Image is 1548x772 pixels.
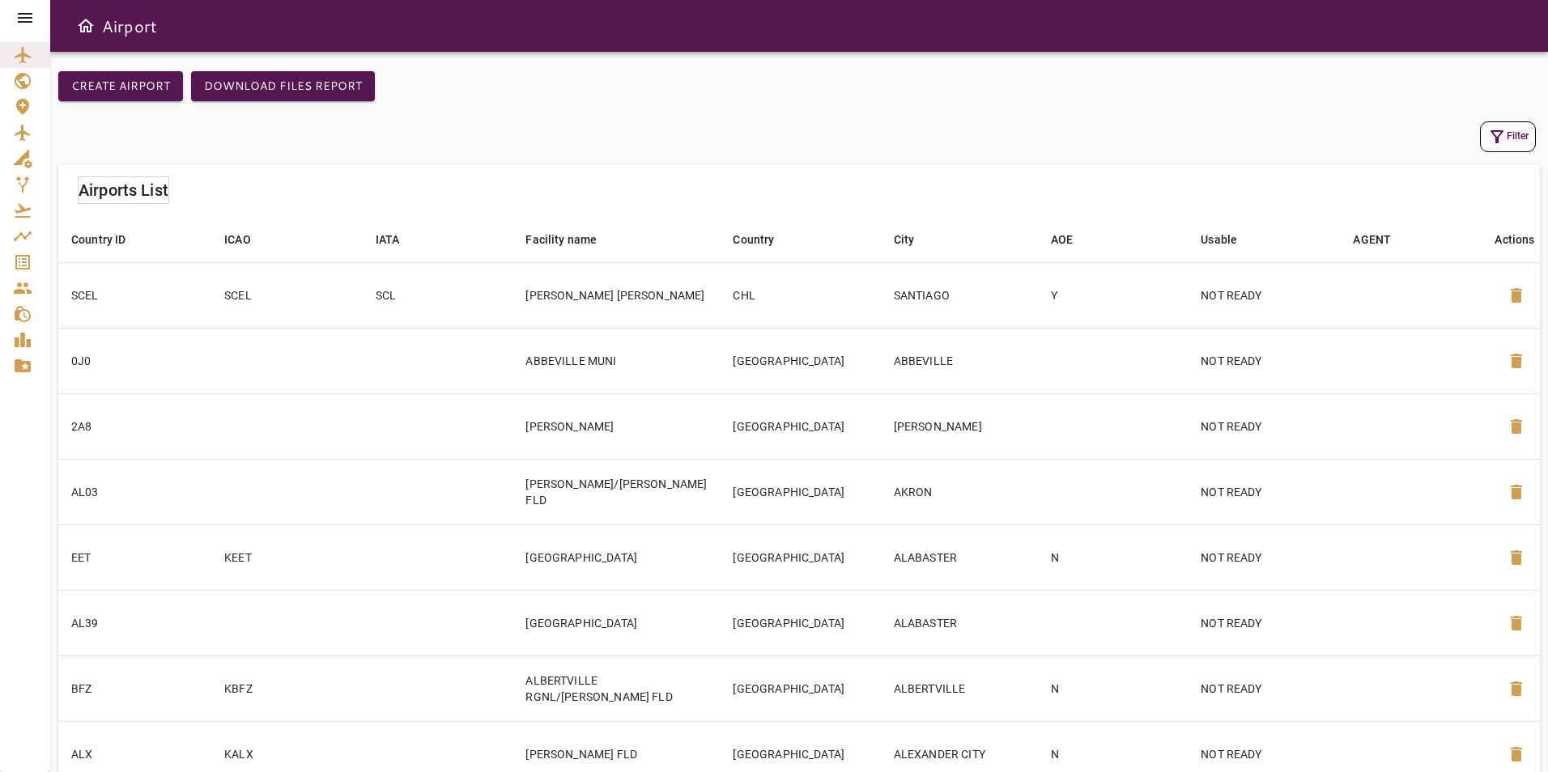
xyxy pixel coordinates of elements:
[1201,418,1327,435] p: NOT READY
[512,655,720,721] td: ALBERTVILLE RGNL/[PERSON_NAME] FLD
[1507,286,1526,305] span: delete
[58,459,211,524] td: AL03
[1201,230,1258,249] span: Usable
[881,459,1038,524] td: AKRON
[58,328,211,393] td: 0J0
[1201,484,1327,500] p: NOT READY
[512,328,720,393] td: ABBEVILLE MUNI
[512,262,720,328] td: [PERSON_NAME] [PERSON_NAME]
[733,230,774,249] div: Country
[720,328,880,393] td: [GEOGRAPHIC_DATA]
[1038,655,1189,721] td: N
[1051,230,1073,249] div: AOE
[1507,679,1526,698] span: delete
[1201,746,1327,762] p: NOT READY
[1507,548,1526,567] span: delete
[376,230,400,249] div: IATA
[1497,669,1536,708] button: Delete Airport
[1497,473,1536,511] button: Delete Airport
[1201,681,1327,697] p: NOT READY
[1480,121,1536,152] button: Filter
[1497,407,1536,446] button: Delete Airport
[1507,613,1526,633] span: delete
[58,262,211,328] td: SCEL
[1201,230,1237,249] div: Usable
[1497,604,1536,643] button: Delete Airport
[1201,287,1327,303] p: NOT READY
[1201,353,1327,369] p: NOT READY
[1201,615,1327,631] p: NOT READY
[720,524,880,590] td: [GEOGRAPHIC_DATA]
[1353,230,1412,249] span: AGENT
[224,230,272,249] span: ICAO
[58,590,211,655] td: AL39
[1038,524,1189,590] td: N
[102,13,157,39] h6: Airport
[211,262,362,328] td: SCEL
[58,524,211,590] td: EET
[1038,262,1189,328] td: Y
[512,459,720,524] td: [PERSON_NAME]/[PERSON_NAME] FLD
[70,10,102,42] button: Open drawer
[512,590,720,655] td: [GEOGRAPHIC_DATA]
[720,393,880,459] td: [GEOGRAPHIC_DATA]
[1507,744,1526,764] span: delete
[1353,230,1391,249] div: AGENT
[720,459,880,524] td: [GEOGRAPHIC_DATA]
[1507,482,1526,502] span: delete
[211,524,362,590] td: KEET
[1507,351,1526,371] span: delete
[881,655,1038,721] td: ALBERTVILLE
[224,230,251,249] div: ICAO
[881,524,1038,590] td: ALABASTER
[79,177,168,203] h6: Airports List
[881,590,1038,655] td: ALABASTER
[720,655,880,721] td: [GEOGRAPHIC_DATA]
[1507,417,1526,436] span: delete
[71,230,147,249] span: Country ID
[191,71,375,101] button: Download Files Report
[512,524,720,590] td: [GEOGRAPHIC_DATA]
[720,590,880,655] td: [GEOGRAPHIC_DATA]
[1051,230,1094,249] span: AOE
[894,230,915,249] div: City
[1497,341,1536,380] button: Delete Airport
[58,71,183,101] button: Create airport
[512,393,720,459] td: [PERSON_NAME]
[1497,276,1536,315] button: Delete Airport
[376,230,421,249] span: IATA
[894,230,936,249] span: City
[881,393,1038,459] td: [PERSON_NAME]
[58,655,211,721] td: BFZ
[1201,549,1327,566] p: NOT READY
[211,655,362,721] td: KBFZ
[720,262,880,328] td: CHL
[733,230,795,249] span: Country
[525,230,597,249] div: Facility name
[1497,538,1536,577] button: Delete Airport
[71,230,126,249] div: Country ID
[881,262,1038,328] td: SANTIAGO
[881,328,1038,393] td: ABBEVILLE
[58,393,211,459] td: 2A8
[363,262,513,328] td: SCL
[525,230,618,249] span: Facility name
